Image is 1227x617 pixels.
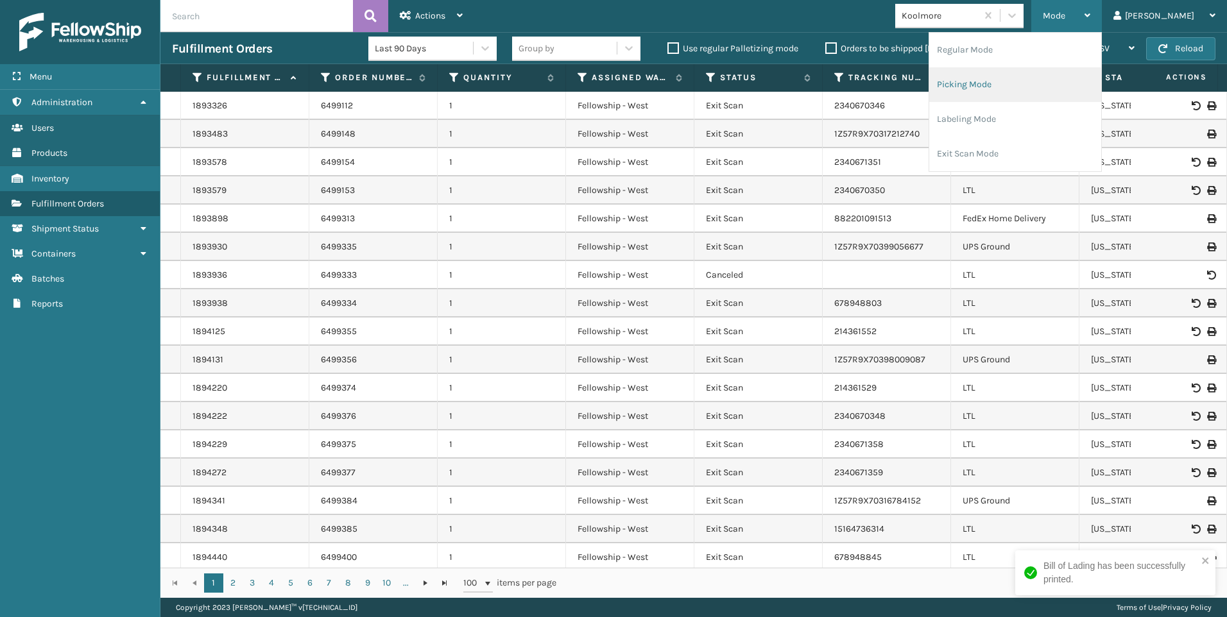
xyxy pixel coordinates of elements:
td: Fellowship - West [566,402,694,430]
span: Fulfillment Orders [31,198,104,209]
a: 1Z57R9X70316784152 [834,495,921,506]
td: 1 [438,346,566,374]
i: Print Label [1207,355,1215,364]
a: 1894222 [193,410,227,423]
td: 1 [438,515,566,543]
span: Go to the last page [440,578,450,588]
td: Exit Scan [694,317,823,346]
i: Void BOL [1192,384,1199,393]
i: Print BOL [1207,412,1215,421]
i: Print BOL [1207,101,1215,110]
div: Bill of Lading has been successfully printed. [1043,559,1197,586]
a: 1894131 [193,353,223,366]
td: Exit Scan [694,346,823,374]
td: Exit Scan [694,176,823,205]
a: 1893483 [193,128,228,140]
td: 1 [438,289,566,317]
a: 1894220 [193,382,227,394]
td: 2340670350 [823,176,951,205]
td: [US_STATE] [1079,487,1208,515]
a: 1894125 [193,325,225,338]
td: LTL [951,176,1079,205]
i: Print Label [1207,242,1215,251]
label: State [1105,72,1183,83]
td: UPS Ground [951,233,1079,261]
td: 678948803 [823,289,951,317]
td: 1 [438,317,566,346]
label: Tracking Number [848,72,926,83]
a: 4 [262,573,281,593]
td: [US_STATE] [1079,289,1208,317]
button: Reload [1146,37,1215,60]
p: Copyright 2023 [PERSON_NAME]™ v [TECHNICAL_ID] [176,598,357,617]
td: 6499355 [309,317,438,346]
div: Koolmore [902,9,978,22]
td: 6499112 [309,92,438,120]
td: 1 [438,487,566,515]
td: 2340670346 [823,92,951,120]
td: 1 [438,148,566,176]
label: Use regular Palletizing mode [667,43,798,54]
td: Fellowship - West [566,233,694,261]
td: 1 [438,374,566,402]
i: Void BOL [1192,299,1199,308]
td: Exit Scan [694,543,823,571]
td: Exit Scan [694,148,823,176]
td: [US_STATE] [1079,346,1208,374]
span: Batches [31,273,64,284]
td: LTL [951,402,1079,430]
td: 1 [438,430,566,459]
td: 214361529 [823,374,951,402]
td: LTL [951,543,1079,571]
label: Assigned Warehouse [592,72,669,83]
div: 1 - 100 of 2776 items [574,577,1213,589]
i: Void BOL [1192,468,1199,477]
td: Exit Scan [694,487,823,515]
button: close [1201,555,1210,568]
td: Exit Scan [694,374,823,402]
span: Shipment Status [31,223,99,234]
i: Void BOL [1192,440,1199,449]
td: LTL [951,374,1079,402]
a: 10 [377,573,397,593]
td: Fellowship - West [566,289,694,317]
td: LTL [951,261,1079,289]
td: 1 [438,205,566,233]
td: Fellowship - West [566,543,694,571]
a: 2 [223,573,243,593]
td: 2340670348 [823,402,951,430]
a: 1893579 [193,184,227,197]
i: Void BOL [1207,271,1215,280]
span: 100 [463,577,483,589]
a: 1893898 [193,212,228,225]
td: 6499356 [309,346,438,374]
td: 6499385 [309,515,438,543]
td: 678948845 [823,543,951,571]
i: Print BOL [1207,440,1215,449]
i: Print BOL [1207,327,1215,336]
i: Print BOL [1207,468,1215,477]
td: UPS Ground [951,346,1079,374]
a: 1Z57R9X70398009087 [834,354,925,365]
td: Fellowship - West [566,346,694,374]
td: Exit Scan [694,289,823,317]
span: Users [31,123,54,133]
td: [US_STATE] [1079,261,1208,289]
li: Exit Scan Mode [929,137,1101,171]
td: 6499313 [309,205,438,233]
td: 2340671359 [823,459,951,487]
td: Exit Scan [694,402,823,430]
td: LTL [951,289,1079,317]
td: Exit Scan [694,205,823,233]
i: Print Label [1207,496,1215,505]
a: 6 [300,573,320,593]
td: 6499374 [309,374,438,402]
td: [US_STATE] [1079,459,1208,487]
span: Actions [415,10,445,21]
li: Labeling Mode [929,102,1101,137]
i: Print BOL [1207,525,1215,534]
i: Print BOL [1207,299,1215,308]
a: 1894348 [193,523,228,536]
a: 1894341 [193,494,225,507]
td: 2340671358 [823,430,951,459]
